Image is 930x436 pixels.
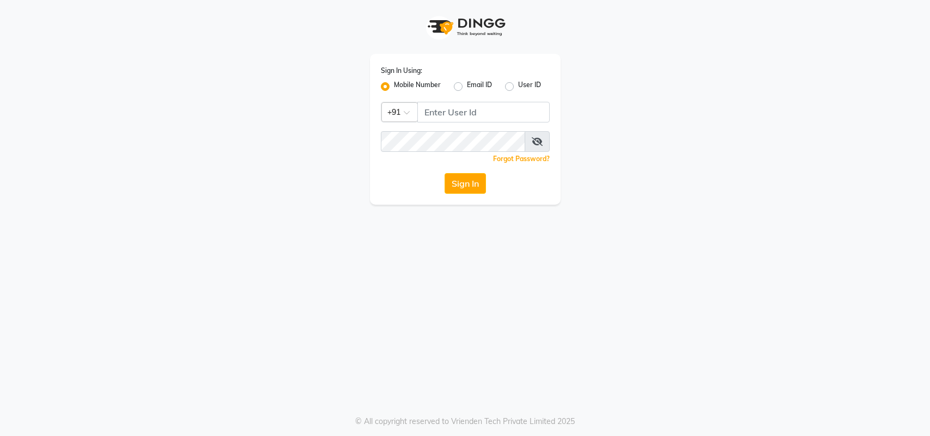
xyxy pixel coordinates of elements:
[518,80,541,93] label: User ID
[417,102,550,122] input: Username
[381,66,422,76] label: Sign In Using:
[445,173,486,194] button: Sign In
[381,131,525,152] input: Username
[467,80,492,93] label: Email ID
[422,11,509,43] img: logo1.svg
[394,80,441,93] label: Mobile Number
[493,155,550,163] a: Forgot Password?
